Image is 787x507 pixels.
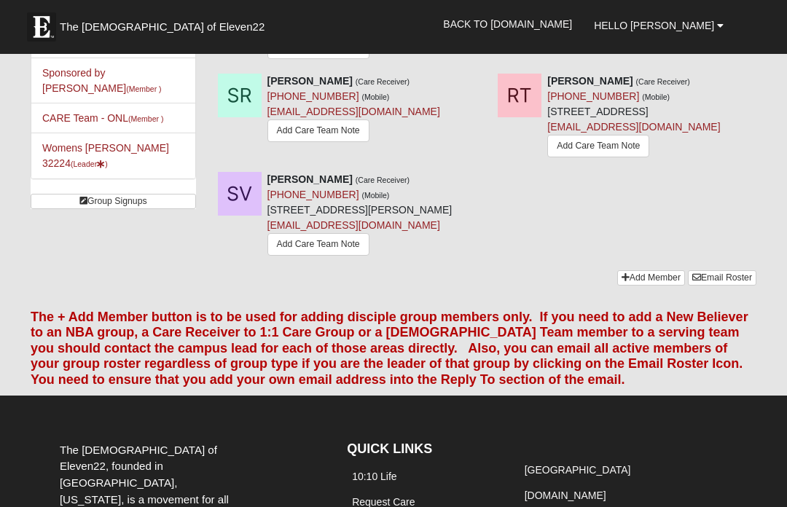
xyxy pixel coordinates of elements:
a: [EMAIL_ADDRESS][DOMAIN_NAME] [547,121,720,133]
strong: [PERSON_NAME] [267,173,353,185]
a: Add Member [617,270,685,286]
img: Eleven22 logo [27,12,56,42]
a: Group Signups [31,194,196,209]
small: (Leader ) [71,160,108,168]
small: (Mobile) [361,191,389,200]
a: [GEOGRAPHIC_DATA] [525,464,631,476]
a: Back to [DOMAIN_NAME] [432,6,583,42]
span: Hello [PERSON_NAME] [594,20,714,31]
a: Womens [PERSON_NAME] 32224(Leader) [42,142,169,169]
a: Sponsored by [PERSON_NAME](Member ) [42,67,162,94]
small: (Mobile) [642,93,670,101]
a: [PHONE_NUMBER] [267,189,359,200]
span: The [DEMOGRAPHIC_DATA] of Eleven22 [60,20,265,34]
small: (Mobile) [361,93,389,101]
a: Add Care Team Note [267,233,369,256]
a: [PHONE_NUMBER] [547,90,639,102]
a: [EMAIL_ADDRESS][DOMAIN_NAME] [267,106,440,117]
strong: [PERSON_NAME] [267,75,353,87]
a: Hello [PERSON_NAME] [583,7,735,44]
a: The [DEMOGRAPHIC_DATA] of Eleven22 [20,5,311,42]
a: Email Roster [688,270,756,286]
div: [STREET_ADDRESS][PERSON_NAME] [267,172,453,259]
small: (Care Receiver) [356,77,410,86]
small: (Member ) [128,114,163,123]
a: 10:10 Life [352,471,397,482]
small: (Care Receiver) [636,77,690,86]
a: [PHONE_NUMBER] [267,90,359,102]
div: [STREET_ADDRESS] [547,74,720,161]
font: The + Add Member button is to be used for adding disciple group members only. If you need to add ... [31,310,748,387]
h4: QUICK LINKS [347,441,498,457]
a: Add Care Team Note [547,135,649,157]
strong: [PERSON_NAME] [547,75,633,87]
small: (Member ) [126,84,161,93]
small: (Care Receiver) [356,176,410,184]
a: CARE Team - ONL(Member ) [42,112,163,124]
a: [EMAIL_ADDRESS][DOMAIN_NAME] [267,219,440,231]
a: Add Care Team Note [267,119,369,142]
